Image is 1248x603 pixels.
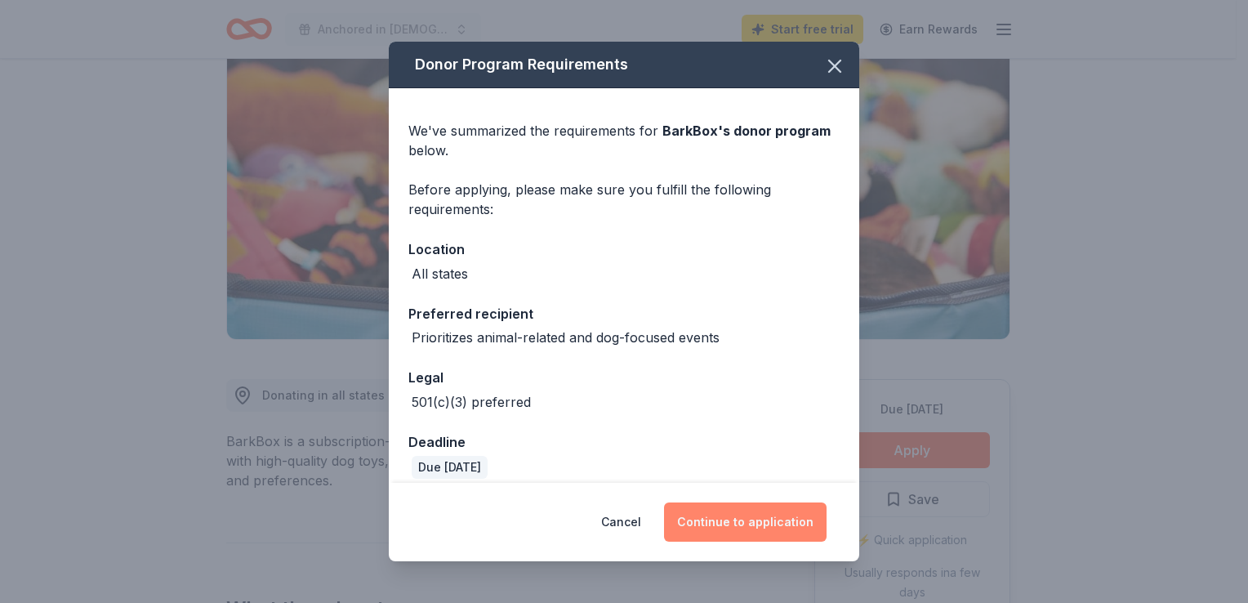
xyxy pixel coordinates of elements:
[412,264,468,284] div: All states
[389,42,859,88] div: Donor Program Requirements
[412,392,531,412] div: 501(c)(3) preferred
[408,303,840,324] div: Preferred recipient
[408,121,840,160] div: We've summarized the requirements for below.
[408,180,840,219] div: Before applying, please make sure you fulfill the following requirements:
[408,367,840,388] div: Legal
[412,328,720,347] div: Prioritizes animal-related and dog-focused events
[408,239,840,260] div: Location
[662,123,831,139] span: BarkBox 's donor program
[408,431,840,453] div: Deadline
[601,502,641,542] button: Cancel
[664,502,827,542] button: Continue to application
[412,456,488,479] div: Due [DATE]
